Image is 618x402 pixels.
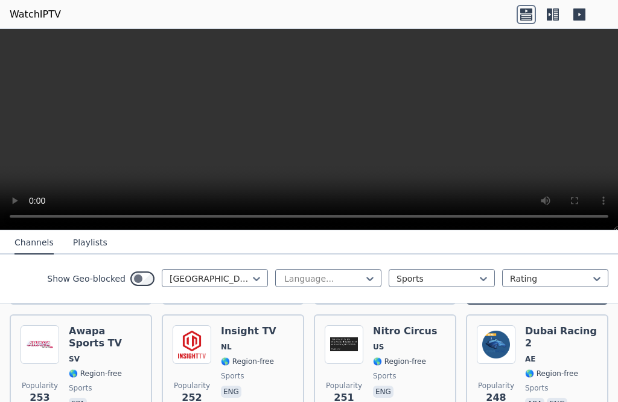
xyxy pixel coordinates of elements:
[73,232,107,254] button: Playlists
[525,354,535,364] span: AE
[478,381,514,391] span: Popularity
[373,342,384,352] span: US
[525,383,548,393] span: sports
[174,381,210,391] span: Popularity
[69,325,141,349] h6: Awapa Sports TV
[221,386,241,398] p: eng
[325,325,363,364] img: Nitro Circus
[221,342,232,352] span: NL
[373,357,426,366] span: 🌎 Region-free
[373,325,438,337] h6: Nitro Circus
[525,325,597,349] h6: Dubai Racing 2
[10,7,61,22] a: WatchIPTV
[221,325,276,337] h6: Insight TV
[21,325,59,364] img: Awapa Sports TV
[221,371,244,381] span: sports
[173,325,211,364] img: Insight TV
[221,357,274,366] span: 🌎 Region-free
[525,369,578,378] span: 🌎 Region-free
[326,381,362,391] span: Popularity
[373,371,396,381] span: sports
[373,386,393,398] p: eng
[47,273,126,285] label: Show Geo-blocked
[69,369,122,378] span: 🌎 Region-free
[14,232,54,254] button: Channels
[477,325,515,364] img: Dubai Racing 2
[69,354,80,364] span: SV
[69,383,92,393] span: sports
[22,381,58,391] span: Popularity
